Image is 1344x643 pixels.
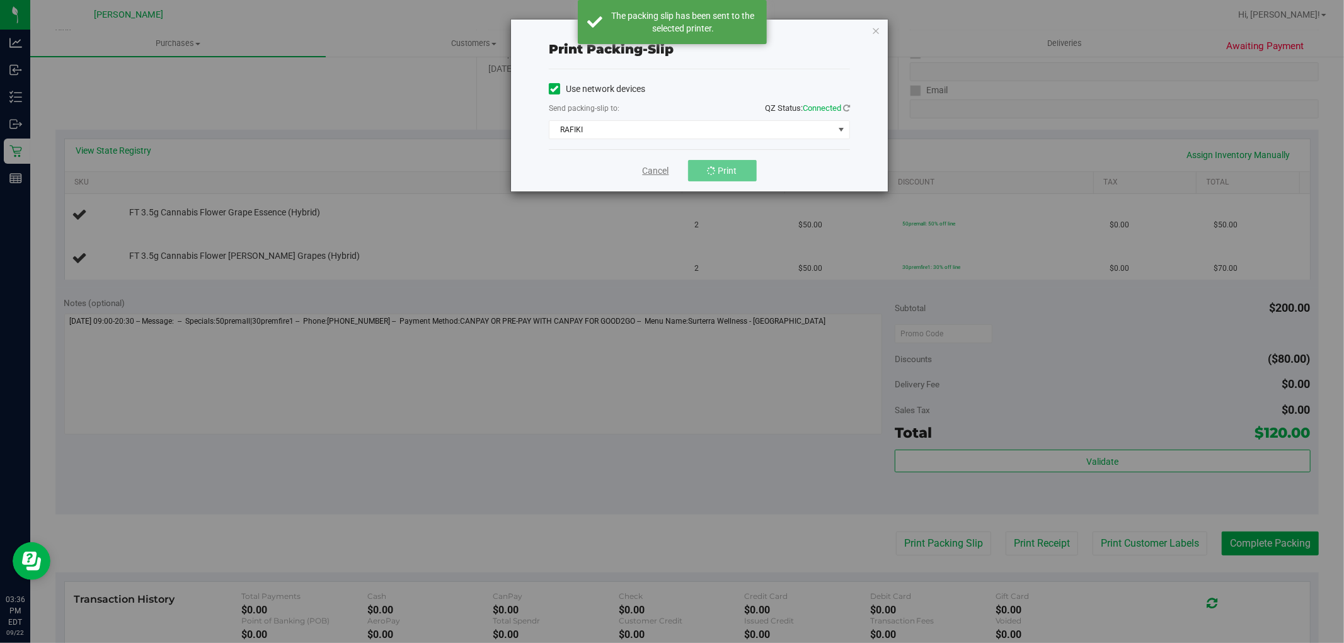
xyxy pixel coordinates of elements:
span: QZ Status: [765,103,850,113]
label: Send packing-slip to: [549,103,619,114]
span: Connected [803,103,841,113]
span: Print [718,166,737,176]
button: Print [688,160,757,181]
div: The packing slip has been sent to the selected printer. [609,9,757,35]
a: Cancel [643,164,669,178]
span: Print packing-slip [549,42,674,57]
span: select [834,121,849,139]
label: Use network devices [549,83,645,96]
iframe: Resource center [13,542,50,580]
span: RAFIKI [549,121,834,139]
